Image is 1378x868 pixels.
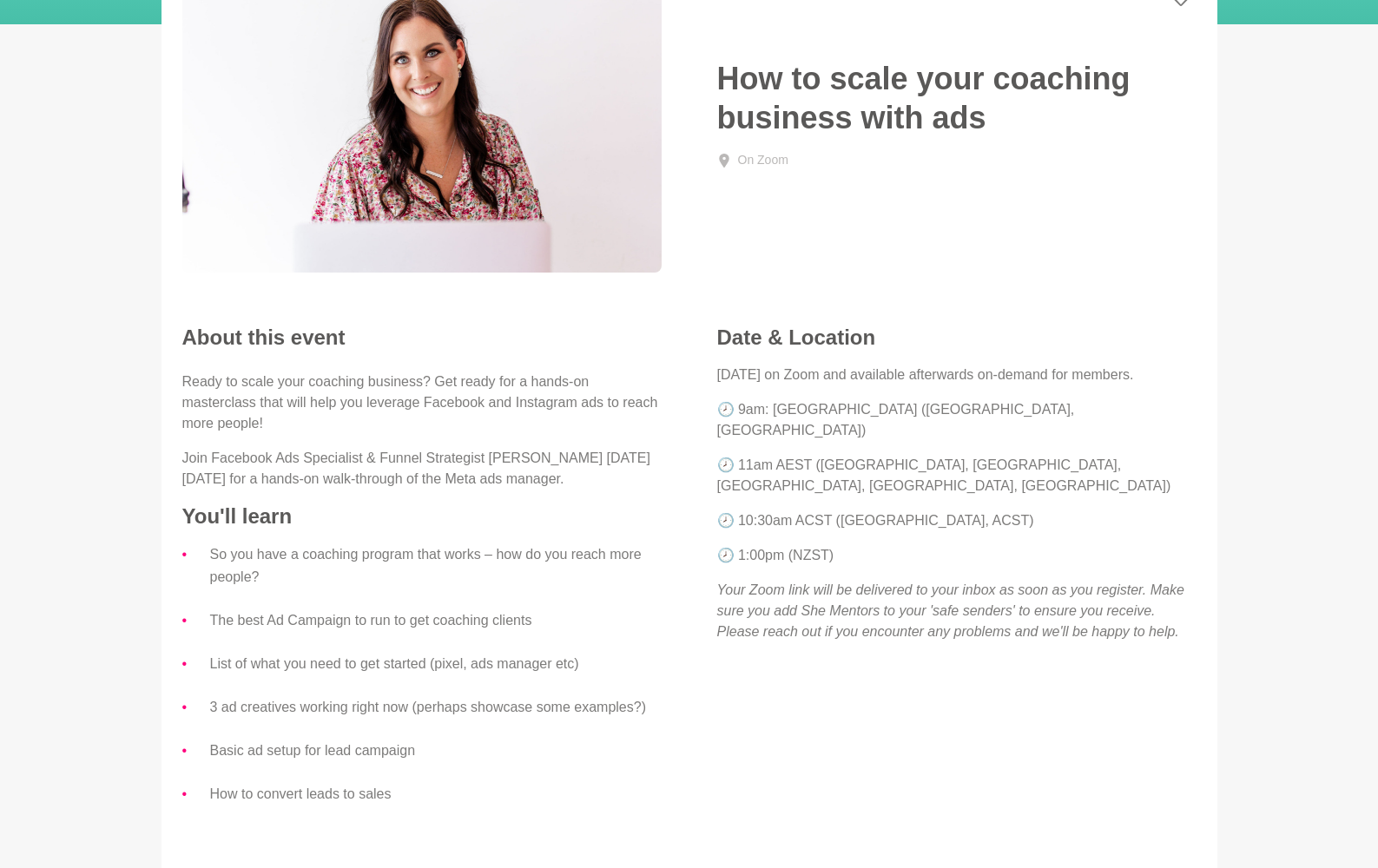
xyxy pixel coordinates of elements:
[182,372,662,434] p: Ready to scale your coaching business? Get ready for a hands-on masterclass that will help you le...
[210,543,662,589] li: So you have a coaching program that works – how do you reach more people?
[738,151,788,169] div: On Zoom
[182,448,662,490] p: Join Facebook Ads Specialist & Funnel Strategist [PERSON_NAME] [DATE][DATE] for a hands-on walk-t...
[210,740,662,762] li: Basic ad setup for lead campaign
[717,510,1197,531] p: 🕗 10:30am ACST ([GEOGRAPHIC_DATA], ACST)
[210,653,662,675] li: List of what you need to get started (pixel, ads manager etc)
[182,325,662,351] h2: About this event
[717,59,1197,137] h1: How to scale your coaching business with ads
[210,783,662,806] li: How to convert leads to sales
[182,503,662,529] h4: You'll learn
[717,455,1197,496] p: 🕗 11am AEST ([GEOGRAPHIC_DATA], [GEOGRAPHIC_DATA], [GEOGRAPHIC_DATA], [GEOGRAPHIC_DATA], [GEOGRAP...
[717,545,1197,566] p: 🕗 1:00pm (NZST)
[210,609,662,632] li: The best Ad Campaign to run to get coaching clients
[717,365,1197,385] p: [DATE] on Zoom and available afterwards on-demand for members.
[717,399,1197,441] p: 🕗 9am: [GEOGRAPHIC_DATA] ([GEOGRAPHIC_DATA], [GEOGRAPHIC_DATA])
[210,696,662,719] li: 3 ad creatives working right now (perhaps showcase some examples?)
[717,325,1197,351] h4: Date & Location
[717,582,1184,639] em: Your Zoom link will be delivered to your inbox as soon as you register. Make sure you add She Men...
